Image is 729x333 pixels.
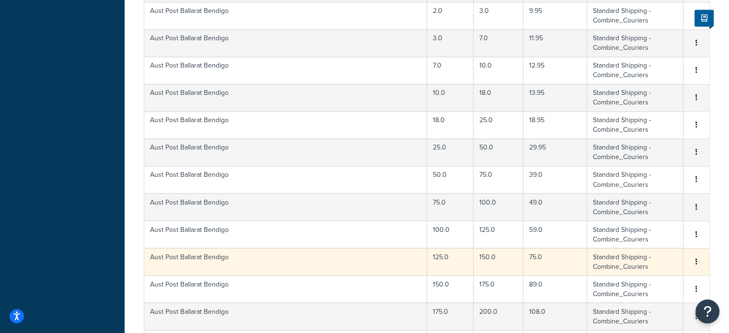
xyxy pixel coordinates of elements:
td: 2.0 [427,2,474,29]
td: 12.95 [523,57,587,84]
td: Aust Post Ballarat Bendigo [144,275,427,302]
button: Show Help Docs [694,10,714,27]
td: Aust Post Ballarat Bendigo [144,84,427,111]
td: Standard Shipping - Combine_Couriers [587,302,683,330]
td: Standard Shipping - Combine_Couriers [587,193,683,220]
td: 100.0 [474,193,523,220]
td: Standard Shipping - Combine_Couriers [587,57,683,84]
td: 11.95 [523,29,587,57]
button: Open Resource Center [695,299,719,323]
td: Aust Post Ballarat Bendigo [144,302,427,330]
td: Aust Post Ballarat Bendigo [144,2,427,29]
td: 3.0 [474,2,523,29]
td: Standard Shipping - Combine_Couriers [587,84,683,111]
td: 125.0 [427,248,474,275]
td: 150.0 [474,248,523,275]
td: Standard Shipping - Combine_Couriers [587,29,683,57]
td: 39.0 [523,166,587,193]
td: 10.0 [427,84,474,111]
td: Standard Shipping - Combine_Couriers [587,166,683,193]
td: Standard Shipping - Combine_Couriers [587,248,683,275]
td: 18.0 [427,111,474,138]
td: Standard Shipping - Combine_Couriers [587,138,683,166]
td: 13.95 [523,84,587,111]
td: 18.0 [474,84,523,111]
td: 7.0 [427,57,474,84]
td: Aust Post Ballarat Bendigo [144,29,427,57]
td: Aust Post Ballarat Bendigo [144,57,427,84]
td: Aust Post Ballarat Bendigo [144,193,427,220]
td: 100.0 [427,220,474,248]
td: Aust Post Ballarat Bendigo [144,220,427,248]
td: Aust Post Ballarat Bendigo [144,248,427,275]
td: 7.0 [474,29,523,57]
td: Standard Shipping - Combine_Couriers [587,2,683,29]
td: 25.0 [474,111,523,138]
td: 59.0 [523,220,587,248]
td: 89.0 [523,275,587,302]
td: 200.0 [474,302,523,330]
td: 75.0 [427,193,474,220]
td: 108.0 [523,302,587,330]
td: Standard Shipping - Combine_Couriers [587,275,683,302]
td: 50.0 [474,138,523,166]
td: 9.95 [523,2,587,29]
td: 175.0 [427,302,474,330]
td: 175.0 [474,275,523,302]
td: 10.0 [474,57,523,84]
td: Standard Shipping - Combine_Couriers [587,220,683,248]
td: 50.0 [427,166,474,193]
td: 75.0 [523,248,587,275]
td: 75.0 [474,166,523,193]
td: 49.0 [523,193,587,220]
td: Standard Shipping - Combine_Couriers [587,111,683,138]
td: 125.0 [474,220,523,248]
td: 25.0 [427,138,474,166]
td: Aust Post Ballarat Bendigo [144,111,427,138]
td: 3.0 [427,29,474,57]
td: Aust Post Ballarat Bendigo [144,166,427,193]
td: 150.0 [427,275,474,302]
td: 29.95 [523,138,587,166]
td: 18.95 [523,111,587,138]
td: Aust Post Ballarat Bendigo [144,138,427,166]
